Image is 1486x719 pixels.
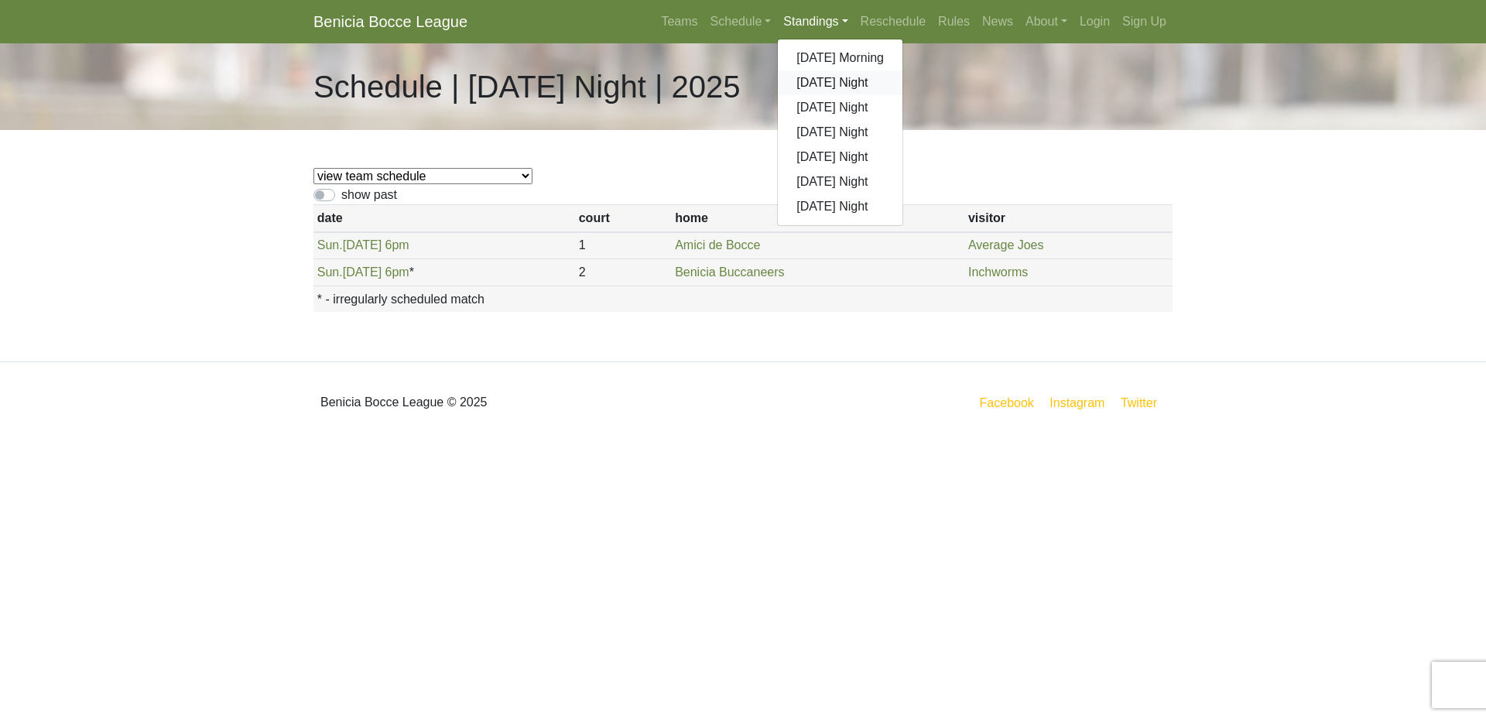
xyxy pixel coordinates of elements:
td: 2 [575,259,671,286]
span: Sun. [317,238,343,252]
a: Average Joes [968,238,1044,252]
h1: Schedule | [DATE] Night | 2025 [313,68,740,105]
th: visitor [964,205,1173,232]
th: court [575,205,671,232]
a: Rules [932,6,976,37]
a: Twitter [1118,393,1169,413]
a: Schedule [704,6,778,37]
td: 1 [575,232,671,259]
a: Standings [777,6,854,37]
a: Instagram [1046,393,1108,413]
div: Benicia Bocce League © 2025 [302,375,743,430]
a: [DATE] Night [778,95,902,120]
th: date [313,205,575,232]
th: * - irregularly scheduled match [313,286,1173,312]
a: [DATE] Morning [778,46,902,70]
span: Sun. [317,265,343,279]
a: [DATE] Night [778,145,902,169]
a: [DATE] Night [778,169,902,194]
a: Sun.[DATE] 6pm [317,265,409,279]
a: Reschedule [854,6,933,37]
a: News [976,6,1019,37]
a: About [1019,6,1073,37]
a: Inchworms [968,265,1028,279]
a: Facebook [977,393,1037,413]
a: Amici de Bocce [675,238,760,252]
a: [DATE] Night [778,194,902,219]
a: Sign Up [1116,6,1173,37]
a: [DATE] Night [778,120,902,145]
div: Standings [777,39,903,226]
a: Sun.[DATE] 6pm [317,238,409,252]
th: home [671,205,964,232]
a: Benicia Bocce League [313,6,467,37]
a: Login [1073,6,1116,37]
a: Benicia Buccaneers [675,265,784,279]
a: [DATE] Night [778,70,902,95]
label: show past [341,186,397,204]
a: Teams [655,6,704,37]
